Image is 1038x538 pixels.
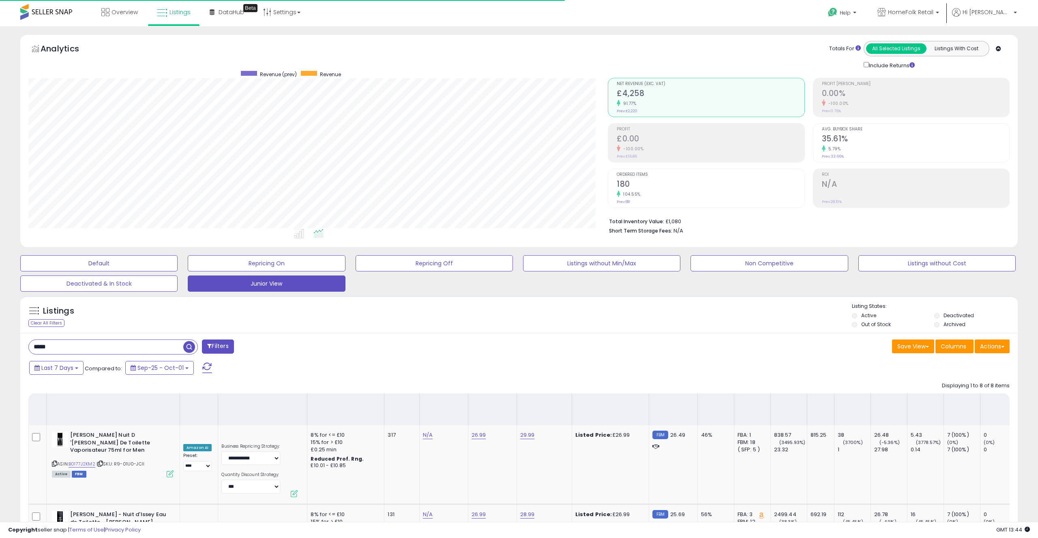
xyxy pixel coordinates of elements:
[843,439,863,446] small: (3700%)
[423,510,433,519] a: N/A
[822,154,844,159] small: Prev: 33.66%
[620,146,643,152] small: -100.00%
[617,173,804,177] span: Ordered Items
[874,511,907,518] div: 26.78
[843,519,863,525] small: (45.45%)
[822,109,841,113] small: Prev: 0.76%
[822,127,1009,132] span: Avg. Buybox Share
[183,453,212,471] div: Preset:
[617,127,804,132] span: Profit
[311,455,364,462] b: Reduced Prof. Rng.
[202,339,234,354] button: Filters
[996,526,1030,534] span: 2025-10-9 13:44 GMT
[8,526,38,534] strong: Copyright
[652,510,668,519] small: FBM
[523,255,680,271] button: Listings without Min/Max
[617,134,804,145] h2: £0.00
[609,227,672,234] b: Short Term Storage Fees:
[738,511,764,518] div: FBA: 3
[840,9,851,16] span: Help
[221,472,280,478] label: Quantity Discount Strategy:
[947,446,980,453] div: 7 (100%)
[575,510,612,518] b: Listed Price:
[879,519,896,525] small: (-4.9%)
[838,431,871,439] div: 38
[738,439,764,446] div: FBM: 18
[866,43,926,54] button: All Selected Listings
[29,361,84,375] button: Last 7 Days
[260,71,297,78] span: Revenue (prev)
[879,439,900,446] small: (-5.36%)
[620,191,641,197] small: 104.55%
[670,510,685,518] span: 25.69
[826,100,849,107] small: -100.00%
[892,339,934,353] button: Save View
[774,511,807,518] div: 2499.44
[356,255,513,271] button: Repricing Off
[609,218,664,225] b: Total Inventory Value:
[852,303,1018,310] p: Listing States:
[41,43,95,56] h5: Analytics
[243,4,257,12] div: Tooltip anchor
[822,199,842,204] small: Prev: 28.10%
[311,446,378,453] div: £0.25 min
[779,519,797,525] small: (38.3%)
[774,431,807,439] div: 838.57
[941,342,966,350] span: Columns
[188,275,345,292] button: Junior View
[984,446,1017,453] div: 0
[822,173,1009,177] span: ROI
[984,431,1017,439] div: 0
[472,510,486,519] a: 26.99
[822,82,1009,86] span: Profit [PERSON_NAME]
[52,511,68,527] img: 31BLNkznhqL._SL40_.jpg
[874,446,907,453] div: 27.98
[916,439,941,446] small: (3778.57%)
[52,471,71,478] span: All listings currently available for purchase on Amazon
[311,511,378,518] div: 8% for <= £10
[43,305,74,317] h5: Listings
[975,339,1010,353] button: Actions
[838,511,871,518] div: 112
[673,227,683,235] span: N/A
[472,431,486,439] a: 26.99
[52,431,68,448] img: 31GXxJXhzNL._SL40_.jpg
[916,519,936,525] small: (45.45%)
[821,1,864,26] a: Help
[617,154,637,159] small: Prev: £16.86
[617,109,637,113] small: Prev: £2,220
[219,8,244,16] span: DataHub
[311,439,378,446] div: 15% for > £10
[221,444,280,449] label: Business Repricing Strategy:
[617,89,804,100] h2: £4,258
[942,382,1010,390] div: Displaying 1 to 8 of 8 items
[822,179,1009,190] h2: N/A
[311,462,378,469] div: £10.01 - £10.85
[183,444,212,451] div: Amazon AI
[311,518,378,525] div: 15% for > £10
[822,89,1009,100] h2: 0.00%
[617,199,630,204] small: Prev: 88
[828,7,838,17] i: Get Help
[388,431,413,439] div: 317
[774,446,807,453] div: 23.32
[947,519,959,525] small: (0%)
[8,526,141,534] div: seller snap | |
[20,275,178,292] button: Deactivated & In Stock
[779,439,806,446] small: (3495.93%)
[609,216,1004,226] li: £1,080
[911,431,944,439] div: 5.43
[69,461,95,468] a: B0177J2KM2
[738,518,764,525] div: FBM: 12
[85,365,122,372] span: Compared to:
[826,146,841,152] small: 5.79%
[388,511,413,518] div: 131
[52,431,174,476] div: ASIN:
[858,255,1016,271] button: Listings without Cost
[41,364,73,372] span: Last 7 Days
[829,45,861,53] div: Totals For
[112,8,138,16] span: Overview
[423,431,433,439] a: N/A
[575,431,612,439] b: Listed Price:
[963,8,1011,16] span: Hi [PERSON_NAME]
